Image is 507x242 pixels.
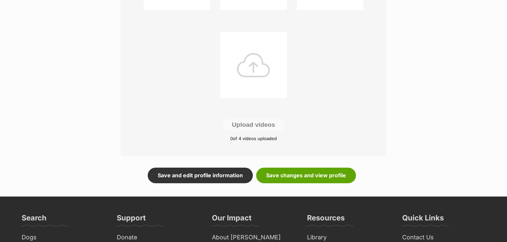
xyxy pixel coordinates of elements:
p: of 4 videos uploaded [130,135,377,142]
a: Save changes and view profile [256,168,356,183]
a: Save and edit profile information [148,168,253,183]
h3: Search [22,213,47,226]
span: 0 [230,136,233,141]
h3: Resources [307,213,345,226]
h3: Support [117,213,146,226]
button: Upload videos [222,119,285,131]
h3: Quick Links [402,213,444,226]
h3: Our Impact [212,213,252,226]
